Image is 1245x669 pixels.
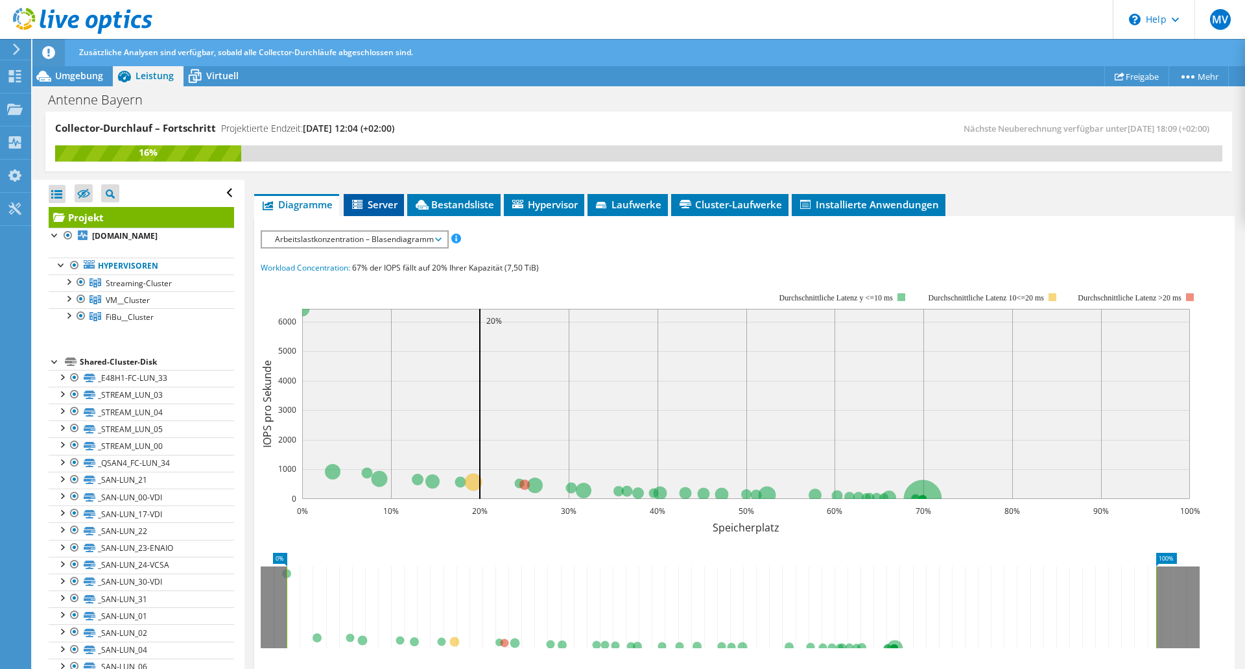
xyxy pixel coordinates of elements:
text: 90% [1093,505,1109,517]
span: VM__Cluster [106,295,150,306]
a: _E48H1-FC-LUN_33 [49,370,234,387]
span: [DATE] 18:09 (+02:00) [1128,123,1209,134]
a: _SAN-LUN_24-VCSA [49,557,234,574]
span: Installierte Anwendungen [798,198,939,211]
div: Shared-Cluster-Disk [80,354,234,370]
text: 3000 [278,404,296,415]
a: [DOMAIN_NAME] [49,228,234,245]
h4: Projektierte Endzeit: [221,121,394,136]
text: 40% [650,505,665,517]
text: Speicherplatz [713,520,779,535]
text: 30% [561,505,576,517]
svg: \n [1129,14,1141,25]
text: Durchschnittliche Latenz >20 ms [1078,293,1182,302]
text: 0 [292,493,296,504]
span: Laufwerke [594,198,661,211]
text: 60% [827,505,842,517]
span: Diagramme [261,198,333,211]
a: _SAN-LUN_00-VDI [49,489,234,505]
a: _SAN-LUN_22 [49,522,234,539]
a: Hypervisoren [49,258,234,274]
tspan: Durchschnittliche Latenz 10<=20 ms [929,293,1045,302]
span: Virtuell [206,69,239,82]
span: Nächste Neuberechnung verfügbar unter [964,123,1216,134]
text: 6000 [278,316,296,327]
div: 16% [55,145,241,160]
text: 10% [383,505,399,517]
a: _SAN-LUN_21 [49,472,234,489]
a: _SAN-LUN_31 [49,590,234,607]
a: Mehr [1168,66,1229,86]
text: 80% [1004,505,1020,517]
a: _SAN-LUN_04 [49,642,234,659]
span: MV [1210,9,1231,30]
text: 50% [739,505,754,517]
text: 2000 [278,434,296,445]
a: VM__Cluster [49,291,234,308]
text: 4000 [278,375,296,386]
span: Cluster-Laufwerke [678,198,782,211]
text: 70% [916,505,931,517]
a: _SAN-LUN_30-VDI [49,574,234,590]
span: Streaming-Cluster [106,278,172,289]
a: _SAN-LUN_23-ENAIO [49,540,234,557]
text: 100% [1180,505,1200,517]
a: _STREAM_LUN_04 [49,404,234,420]
span: Bestandsliste [414,198,494,211]
tspan: Durchschnittliche Latenz y <=10 ms [779,293,894,302]
h1: Antenne Bayern [42,93,163,107]
text: 1000 [278,463,296,474]
text: IOPS pro Sekunde [260,360,274,448]
a: _STREAM_LUN_03 [49,387,234,404]
span: FiBu__Cluster [106,311,154,322]
span: Server [350,198,397,211]
a: Streaming-Cluster [49,274,234,291]
a: Projekt [49,207,234,228]
text: 20% [472,505,488,517]
a: _STREAM_LUN_05 [49,420,234,437]
a: Freigabe [1104,66,1169,86]
span: Leistung [136,69,174,82]
a: _SAN-LUN_01 [49,607,234,624]
span: [DATE] 12:04 (+02:00) [303,122,394,134]
text: 5000 [278,345,296,356]
a: _SAN-LUN_17-VDI [49,505,234,522]
a: _QSAN4_FC-LUN_34 [49,455,234,472]
text: 20% [486,315,502,326]
a: _STREAM_LUN_00 [49,437,234,454]
span: Zusätzliche Analysen sind verfügbar, sobald alle Collector-Durchläufe abgeschlossen sind. [79,47,413,58]
b: [DOMAIN_NAME] [92,230,158,241]
span: Hypervisor [510,198,578,211]
span: 67% der IOPS fällt auf 20% Ihrer Kapazität (7,50 TiB) [352,262,539,273]
a: FiBu__Cluster [49,308,234,325]
span: Workload Concentration: [261,262,350,273]
text: 0% [297,505,308,517]
a: _SAN-LUN_02 [49,624,234,641]
span: Umgebung [55,69,103,82]
span: Arbeitslastkonzentration – Blasendiagramm [268,232,440,247]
